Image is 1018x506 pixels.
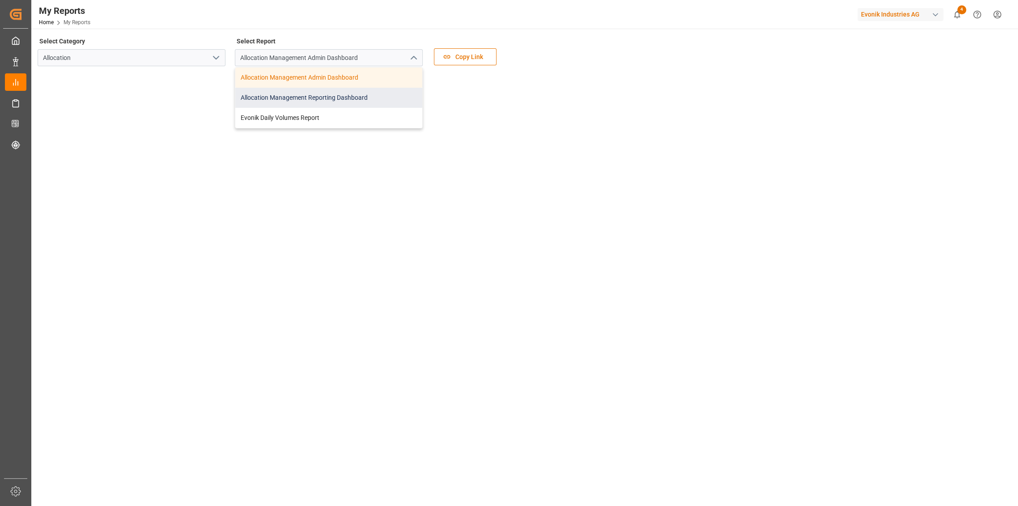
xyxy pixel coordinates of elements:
label: Select Category [38,35,86,47]
label: Select Report [235,35,277,47]
div: Evonik Industries AG [857,8,943,21]
button: Help Center [967,4,987,25]
button: Copy Link [434,48,496,65]
button: show 4 new notifications [947,4,967,25]
div: Allocation Management Admin Dashboard [235,68,422,88]
div: Evonik Daily Volumes Report [235,108,422,128]
div: My Reports [39,4,90,17]
span: Copy Link [451,52,488,62]
button: open menu [209,51,222,65]
a: Home [39,19,54,26]
input: Type to search/select [38,49,225,66]
input: Type to search/select [235,49,423,66]
span: 4 [957,5,966,14]
div: Allocation Management Reporting Dashboard [235,88,422,108]
button: close menu [406,51,420,65]
button: Evonik Industries AG [857,6,947,23]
